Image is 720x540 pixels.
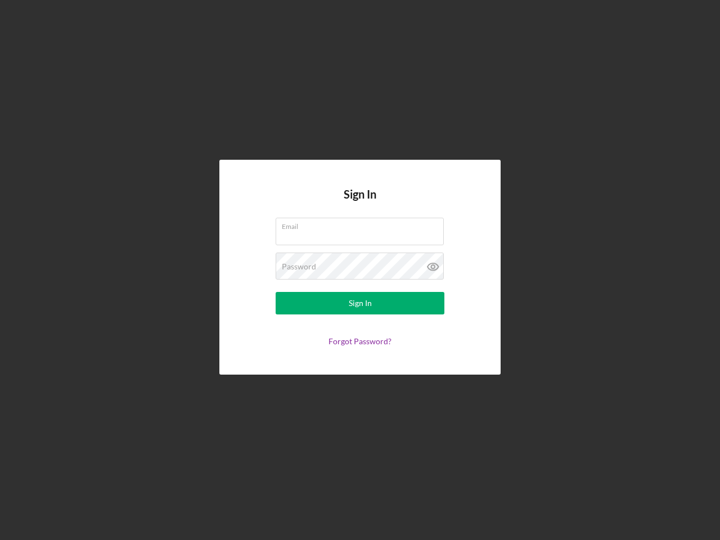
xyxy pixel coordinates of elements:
h4: Sign In [344,188,376,218]
a: Forgot Password? [328,336,391,346]
div: Sign In [349,292,372,314]
label: Password [282,262,316,271]
label: Email [282,218,444,231]
button: Sign In [276,292,444,314]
